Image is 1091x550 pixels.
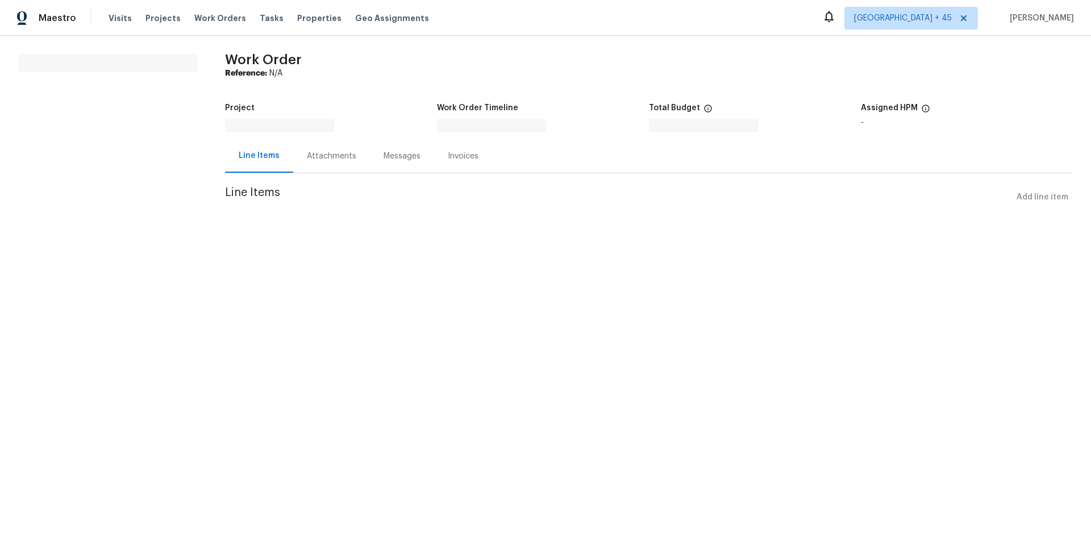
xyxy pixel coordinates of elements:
div: Messages [384,151,420,162]
span: [GEOGRAPHIC_DATA] + 45 [854,13,952,24]
h5: Total Budget [649,104,700,112]
h5: Assigned HPM [861,104,918,112]
span: The hpm assigned to this work order. [921,104,930,119]
span: Maestro [39,13,76,24]
span: Tasks [260,14,284,22]
span: Work Orders [194,13,246,24]
b: Reference: [225,69,267,77]
div: N/A [225,68,1073,79]
div: - [861,119,1073,127]
div: Line Items [239,150,280,161]
span: Geo Assignments [355,13,429,24]
h5: Work Order Timeline [437,104,518,112]
span: Line Items [225,187,1012,208]
div: Attachments [307,151,356,162]
span: Visits [109,13,132,24]
span: Work Order [225,53,302,66]
span: Projects [145,13,181,24]
span: The total cost of line items that have been proposed by Opendoor. This sum includes line items th... [703,104,713,119]
span: Properties [297,13,342,24]
h5: Project [225,104,255,112]
div: Invoices [448,151,478,162]
span: [PERSON_NAME] [1005,13,1074,24]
